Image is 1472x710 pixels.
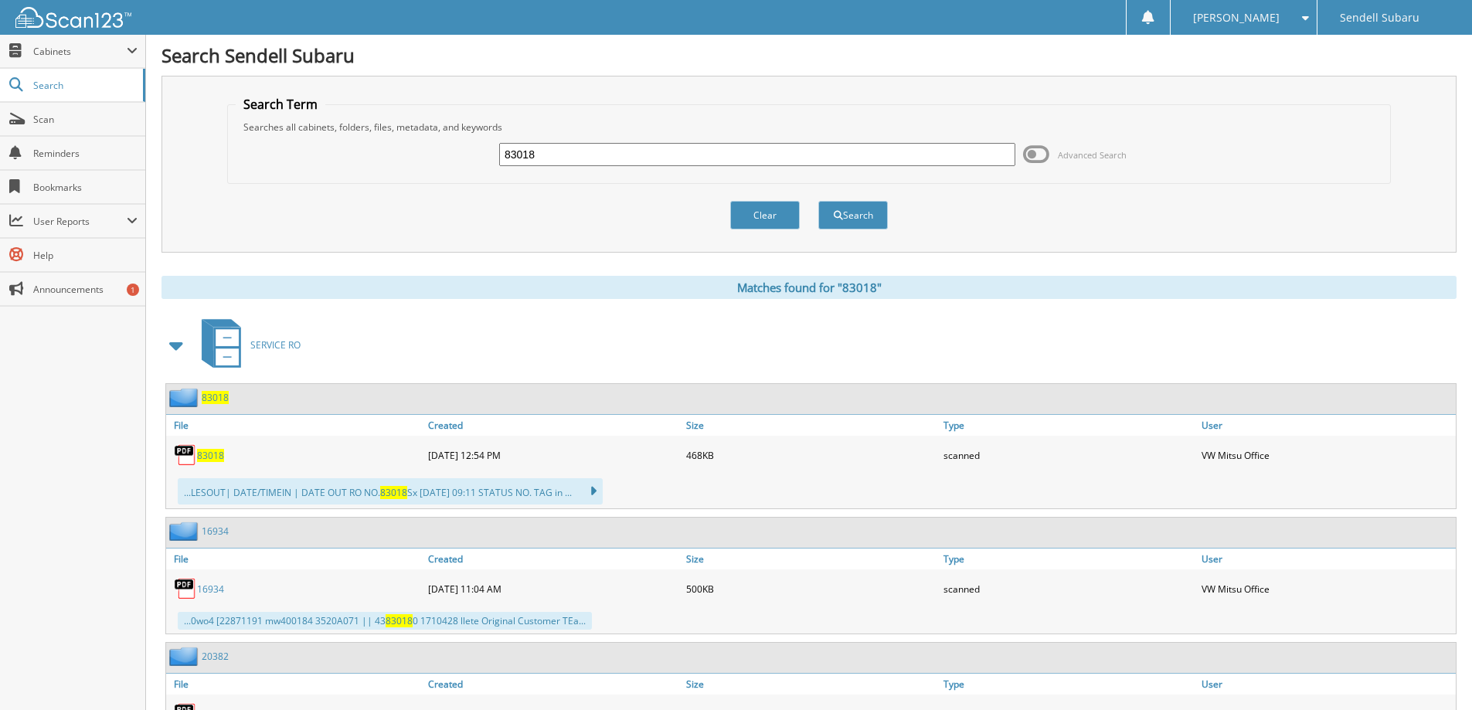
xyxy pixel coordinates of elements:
h1: Search Sendell Subaru [161,42,1457,68]
legend: Search Term [236,96,325,113]
div: [DATE] 12:54 PM [424,440,682,471]
button: Clear [730,201,800,229]
img: folder2.png [169,388,202,407]
a: Size [682,549,940,569]
a: Type [940,549,1198,569]
a: Created [424,549,682,569]
div: 1 [127,284,139,296]
a: Size [682,674,940,695]
div: VW Mitsu Office [1198,440,1456,471]
a: User [1198,674,1456,695]
span: 83018 [380,486,407,499]
iframe: Chat Widget [1395,636,1472,710]
div: ...0wo4 [22871191 mw400184 3520A071 || 43 0 1710428 llete Original Customer TEa... [178,612,592,630]
div: VW Mitsu Office [1198,573,1456,604]
span: Bookmarks [33,181,138,194]
a: 16934 [202,525,229,538]
div: [DATE] 11:04 AM [424,573,682,604]
span: Cabinets [33,45,127,58]
span: Advanced Search [1058,149,1127,161]
a: User [1198,415,1456,436]
a: File [166,549,424,569]
a: 20382 [202,650,229,663]
div: 468KB [682,440,940,471]
a: User [1198,549,1456,569]
span: Search [33,79,135,92]
div: ...LESOUT| DATE/TIMEIN | DATE OUT RO NO. Sx [DATE] 09:11 STATUS NO. TAG in ... [178,478,603,504]
a: Created [424,415,682,436]
span: SERVICE RO [250,338,301,352]
img: folder2.png [169,647,202,666]
a: Size [682,415,940,436]
a: File [166,674,424,695]
a: Type [940,674,1198,695]
span: [PERSON_NAME] [1193,13,1280,22]
img: scan123-logo-white.svg [15,7,131,28]
a: SERVICE RO [192,314,301,375]
span: Sendell Subaru [1340,13,1419,22]
span: User Reports [33,215,127,228]
div: Matches found for "83018" [161,276,1457,299]
span: 83018 [386,614,413,627]
div: scanned [940,440,1198,471]
a: 83018 [202,391,229,404]
img: PDF.png [174,443,197,467]
img: folder2.png [169,521,202,541]
span: Help [33,249,138,262]
a: 16934 [197,583,224,596]
span: Scan [33,113,138,126]
div: Searches all cabinets, folders, files, metadata, and keywords [236,121,1382,134]
a: Type [940,415,1198,436]
div: scanned [940,573,1198,604]
span: Reminders [33,147,138,160]
a: Created [424,674,682,695]
a: 83018 [197,449,224,462]
button: Search [818,201,888,229]
img: PDF.png [174,577,197,600]
a: File [166,415,424,436]
div: 500KB [682,573,940,604]
span: Announcements [33,283,138,296]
